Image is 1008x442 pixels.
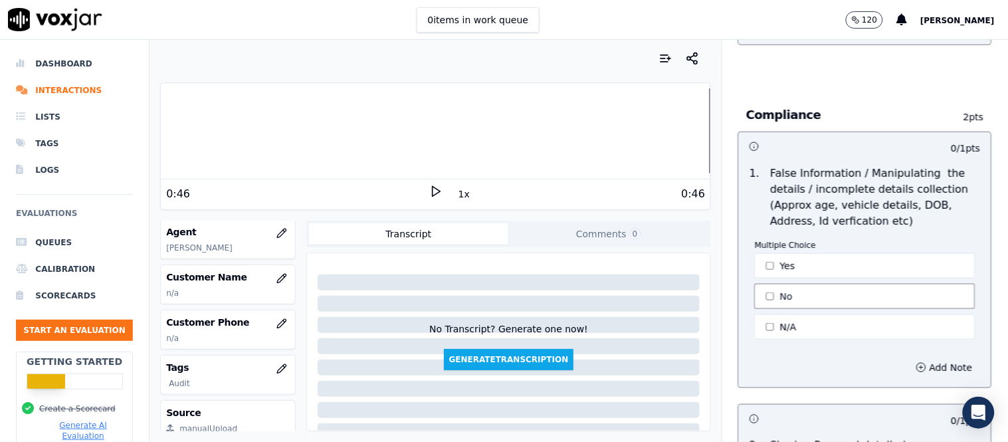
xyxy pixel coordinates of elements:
a: Scorecards [16,282,133,309]
p: False Information / Manipulating the details / incomplete details collection (Approx age, vehicle... [771,166,981,229]
h2: Getting Started [27,355,122,368]
p: Multiple Choice [755,240,975,251]
button: Transcript [309,223,509,245]
h3: Tags [166,361,289,374]
p: 0 / 1 pts [952,414,981,427]
div: manualUpload [179,423,237,434]
a: Tags [16,130,133,157]
div: Open Intercom Messenger [963,397,995,429]
p: 2 pts [944,110,984,124]
h3: Customer Phone [166,316,289,329]
p: [PERSON_NAME] [166,243,289,253]
p: n/a [166,288,289,298]
h3: Agent [166,225,289,239]
h3: Source [166,406,289,419]
button: 120 [846,11,897,29]
a: Queues [16,229,133,256]
button: Start an Evaluation [16,320,133,341]
img: voxjar logo [8,8,102,31]
button: No [755,284,975,309]
p: n/a [166,333,289,344]
p: Audit [169,378,289,389]
button: 120 [846,11,884,29]
button: 1x [456,185,472,203]
h6: Evaluations [16,205,133,229]
button: Comments [508,223,708,245]
button: N/A [755,314,975,340]
a: Calibration [16,256,133,282]
a: Dashboard [16,51,133,77]
h3: Customer Name [166,271,289,284]
div: 0:46 [166,186,190,202]
button: 0items in work queue [417,7,540,33]
button: Create a Scorecard [39,403,116,414]
p: 0 / 1 pts [952,142,981,155]
p: 120 [862,15,878,25]
button: GenerateTranscription [444,349,574,370]
button: Yes [755,253,975,278]
button: [PERSON_NAME] [920,12,1008,28]
span: 0 [629,228,641,240]
a: Logs [16,157,133,183]
div: 0:46 [681,186,705,202]
h3: Compliance [746,106,944,124]
a: Interactions [16,77,133,104]
button: Generate AI Evaluation [39,420,127,441]
p: 1 . [744,166,765,229]
a: Lists [16,104,133,130]
span: [PERSON_NAME] [920,16,995,25]
div: No Transcript? Generate one now! [429,322,588,349]
button: Add Note [908,358,981,377]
